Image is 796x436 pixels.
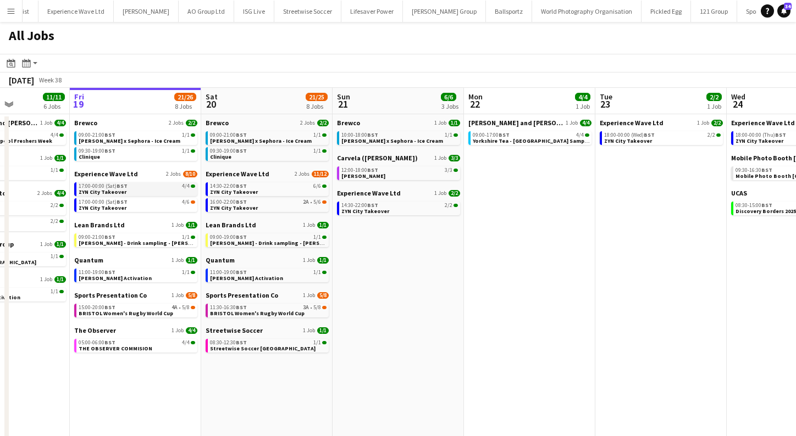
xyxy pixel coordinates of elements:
[191,149,195,153] span: 1/1
[59,220,64,223] span: 2/2
[210,199,247,205] span: 16:00-22:00
[210,198,327,211] a: 16:00-22:00BST2A•5/6ZYN City Takeover
[74,326,116,334] span: The Observer
[114,1,179,22] button: [PERSON_NAME]
[445,167,452,173] span: 3/3
[210,199,327,205] div: •
[191,306,195,309] span: 5/8
[54,241,66,248] span: 1/1
[761,166,772,174] span: BST
[707,132,715,138] span: 2/2
[236,131,247,138] span: BST
[486,1,532,22] button: Ballsportz
[74,256,103,264] span: Quantum
[73,98,84,110] span: 19
[74,291,197,299] a: Sports Presentation Co1 Job5/8
[210,275,283,282] span: Cirio Waitrose Activation
[341,137,443,144] span: Estée Lauder x Sephora - Ice Cream
[367,202,378,209] span: BST
[206,256,235,264] span: Quantum
[473,131,589,144] a: 09:00-17:00BST4/4Yorkshire Tea - [GEOGRAPHIC_DATA] Sampling
[174,93,196,101] span: 21/26
[206,326,263,334] span: Streetwise Soccer
[317,327,329,334] span: 1/1
[79,345,152,352] span: THE OBSERVER COMMISION
[191,200,195,204] span: 4/6
[40,155,52,161] span: 1 Job
[79,340,115,345] span: 05:00-06:00
[54,276,66,283] span: 1/1
[206,170,329,221] div: Experience Wave Ltd2 Jobs11/1214:30-22:00BST6/6ZYN City Takeover16:00-22:00BST2A•5/6ZYN City Take...
[236,182,247,189] span: BST
[74,170,197,178] a: Experience Wave Ltd2 Jobs8/10
[204,98,218,110] span: 20
[74,119,197,127] a: Brewco2 Jobs2/2
[210,304,327,316] a: 11:30-16:30BST3A•5/8BRISTOL Women's Rugby World Cup
[210,310,305,317] span: BRISTOL Women's Rugby World Cup
[729,98,745,110] span: 24
[79,233,195,246] a: 09:00-21:00BST1/1[PERSON_NAME] - Drink sampling - [PERSON_NAME]
[104,269,115,276] span: BST
[206,170,329,178] a: Experience Wave Ltd2 Jobs11/12
[499,131,510,138] span: BST
[210,305,247,310] span: 11:30-16:30
[303,222,315,228] span: 1 Job
[206,256,329,264] a: Quantum1 Job1/1
[317,120,329,126] span: 2/2
[74,221,197,256] div: Lean Brands Ltd1 Job1/109:00-21:00BST1/1[PERSON_NAME] - Drink sampling - [PERSON_NAME]
[40,276,52,283] span: 1 Job
[182,183,190,189] span: 4/4
[736,167,772,173] span: 09:30-16:30
[79,234,115,240] span: 09:00-21:00
[182,340,190,345] span: 4/4
[441,93,456,101] span: 6/6
[322,236,327,239] span: 1/1
[736,132,786,138] span: 18:00-00:00 (Thu)
[454,133,458,137] span: 1/1
[532,1,642,22] button: World Photography Organisation
[303,327,315,334] span: 1 Job
[468,119,592,127] a: [PERSON_NAME] and [PERSON_NAME]1 Job4/4
[434,120,446,126] span: 1 Job
[74,326,197,355] div: The Observer1 Job4/405:00-06:00BST4/4THE OBSERVER COMMISION
[186,327,197,334] span: 4/4
[473,132,510,138] span: 09:00-17:00
[306,93,328,101] span: 21/25
[186,120,197,126] span: 2/2
[403,1,486,22] button: [PERSON_NAME] Group
[104,304,115,311] span: BST
[341,1,403,22] button: Lifesaver Power
[206,221,329,229] a: Lean Brands Ltd1 Job1/1
[79,339,195,351] a: 05:00-06:00BST4/4THE OBSERVER COMMISION
[644,131,655,138] span: BST
[445,203,452,208] span: 2/2
[206,119,329,127] a: Brewco2 Jobs2/2
[341,166,458,179] a: 12:00-18:00BST3/3[PERSON_NAME]
[74,221,125,229] span: Lean Brands Ltd
[600,119,664,127] span: Experience Wave Ltd
[434,190,446,197] span: 1 Job
[79,305,115,310] span: 15:00-20:00
[206,119,229,127] span: Brewco
[79,304,195,316] a: 15:00-20:00BST4A•5/8BRISTOL Women's Rugby World Cup
[74,92,84,102] span: Fri
[210,131,327,144] a: 09:00-21:00BST1/1[PERSON_NAME] x Sephora - Ice Cream
[322,185,327,188] span: 6/6
[736,137,783,144] span: ZYN City Takeover
[367,131,378,138] span: BST
[434,155,446,161] span: 1 Job
[697,120,709,126] span: 1 Job
[341,202,458,214] a: 14:30-22:00BST2/2ZYN City Takeover
[79,270,115,275] span: 11:00-19:00
[104,147,115,154] span: BST
[313,199,321,205] span: 5/6
[736,203,772,208] span: 08:30-15:00
[79,310,173,317] span: BRISTOL Women's Rugby World Cup
[604,137,652,144] span: ZYN City Takeover
[337,119,360,127] span: Brewco
[341,131,458,144] a: 10:00-18:00BST1/1[PERSON_NAME] x Sephora - Ice Cream
[337,119,460,127] a: Brewco1 Job1/1
[183,171,197,177] span: 8/10
[210,153,231,160] span: Clinique
[79,153,100,160] span: Clinique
